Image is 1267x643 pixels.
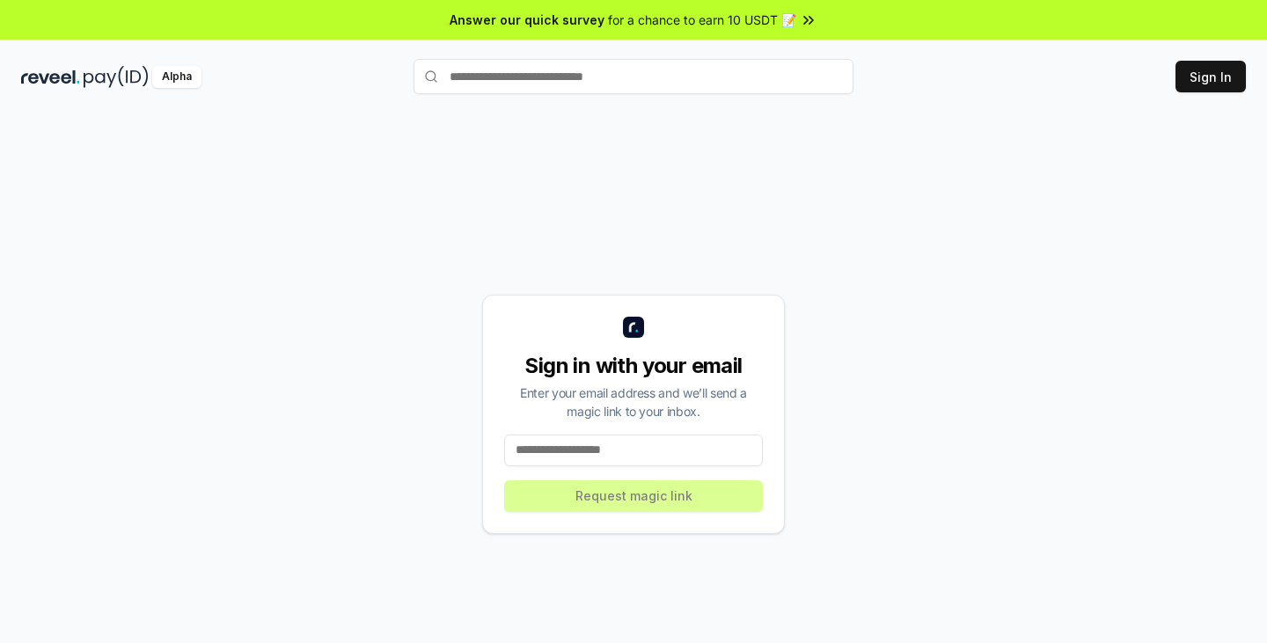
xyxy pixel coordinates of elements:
div: Enter your email address and we’ll send a magic link to your inbox. [504,384,763,420]
div: Alpha [152,66,201,88]
img: logo_small [623,317,644,338]
span: for a chance to earn 10 USDT 📝 [608,11,796,29]
img: reveel_dark [21,66,80,88]
img: pay_id [84,66,149,88]
span: Answer our quick survey [450,11,604,29]
button: Sign In [1175,61,1246,92]
div: Sign in with your email [504,352,763,380]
